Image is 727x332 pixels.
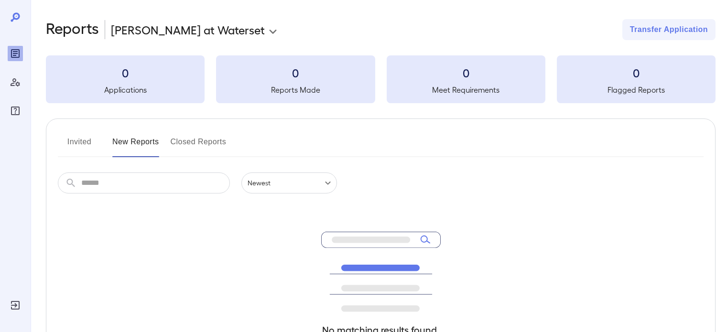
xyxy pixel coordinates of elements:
h2: Reports [46,19,99,40]
h5: Reports Made [216,84,375,96]
h5: Meet Requirements [387,84,545,96]
button: Invited [58,134,101,157]
h3: 0 [387,65,545,80]
summary: 0Applications0Reports Made0Meet Requirements0Flagged Reports [46,55,716,103]
h5: Flagged Reports [557,84,716,96]
h3: 0 [557,65,716,80]
button: Closed Reports [171,134,227,157]
div: Reports [8,46,23,61]
h5: Applications [46,84,205,96]
h3: 0 [46,65,205,80]
p: [PERSON_NAME] at Waterset [111,22,265,37]
div: Manage Users [8,75,23,90]
div: Newest [241,172,337,193]
div: Log Out [8,298,23,313]
h3: 0 [216,65,375,80]
div: FAQ [8,103,23,118]
button: New Reports [112,134,159,157]
button: Transfer Application [622,19,716,40]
